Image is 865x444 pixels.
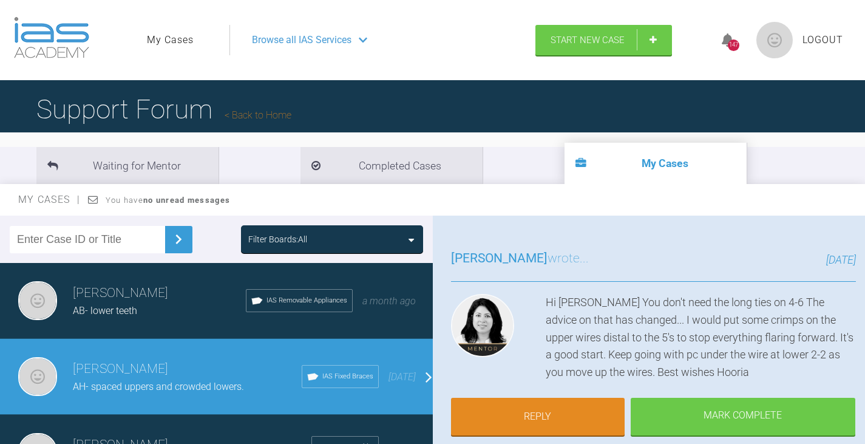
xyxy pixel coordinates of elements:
img: profile.png [756,22,793,58]
a: Logout [802,32,843,48]
img: chevronRight.28bd32b0.svg [169,230,188,249]
h3: [PERSON_NAME] [73,283,246,304]
img: Jeffrey Bowman [18,281,57,320]
a: Back to Home [225,109,291,121]
span: a month ago [362,295,416,307]
span: AB- lower teeth [73,305,137,316]
div: Mark Complete [631,398,855,435]
span: [PERSON_NAME] [451,251,548,265]
div: Filter Boards: All [248,233,307,246]
div: Hi [PERSON_NAME] You don't need the long ties on 4-6 The advice on that has changed... I would pu... [546,294,857,381]
img: logo-light.3e3ef733.png [14,17,89,58]
span: [DATE] [826,253,856,266]
h3: wrote... [451,248,589,269]
span: AH- spaced uppers and crowded lowers. [73,381,244,392]
img: Jeffrey Bowman [18,357,57,396]
h1: Support Forum [36,88,291,131]
strong: no unread messages [143,196,230,205]
span: IAS Removable Appliances [266,295,347,306]
a: Reply [451,398,625,435]
li: Waiting for Mentor [36,147,219,184]
span: My Cases [18,194,81,205]
span: Browse all IAS Services [252,32,351,48]
a: Start New Case [535,25,672,55]
a: My Cases [147,32,194,48]
input: Enter Case ID or Title [10,226,165,253]
li: My Cases [565,143,747,184]
li: Completed Cases [300,147,483,184]
span: IAS Fixed Braces [322,371,373,382]
span: [DATE] [388,371,416,383]
div: 147 [728,39,739,51]
span: You have [106,196,230,205]
h3: [PERSON_NAME] [73,359,302,380]
img: Hooria Olsen [451,294,514,357]
span: Start New Case [551,35,625,46]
